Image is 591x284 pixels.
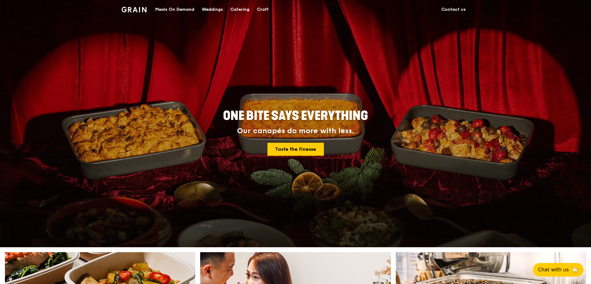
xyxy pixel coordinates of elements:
a: Taste the finesse [267,143,324,156]
span: 🦙 [571,266,579,273]
div: Meals On Demand [155,0,194,19]
div: Weddings [202,0,223,19]
a: Contact us [438,0,469,19]
img: Grain [122,7,147,12]
div: Catering [230,0,250,19]
div: Our canapés do more with less. [184,127,407,135]
a: Catering [227,0,253,19]
span: ONE BITE SAYS EVERYTHING [223,108,368,123]
div: Craft [257,0,269,19]
button: Chat with us🦙 [533,263,584,277]
a: Craft [253,0,272,19]
a: Weddings [198,0,227,19]
span: Chat with us [538,266,569,273]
